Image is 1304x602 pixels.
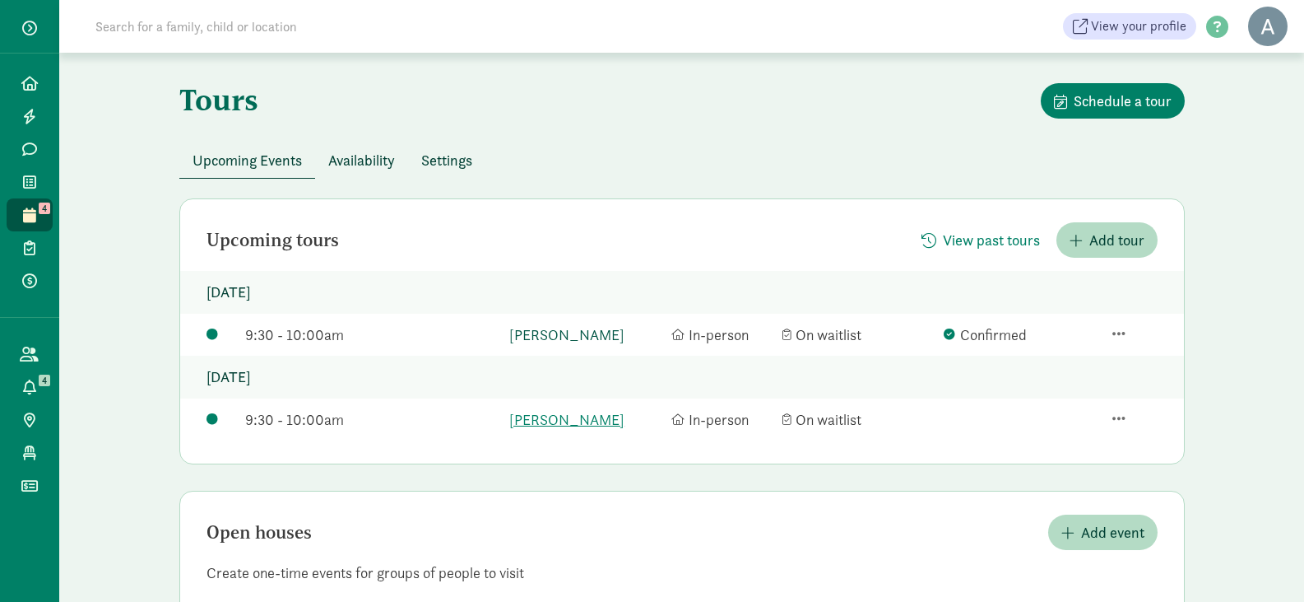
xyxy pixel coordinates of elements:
[671,324,774,346] div: In-person
[1081,521,1144,544] span: Add event
[180,356,1184,399] p: [DATE]
[908,231,1053,250] a: View past tours
[908,222,1053,258] button: View past tours
[180,563,1184,583] p: Create one-time events for groups of people to visit
[179,83,258,116] h1: Tours
[1063,13,1196,40] a: View your profile
[944,324,1097,346] div: Confirmed
[180,271,1184,314] p: [DATE]
[1074,90,1172,112] span: Schedule a tour
[328,149,395,171] span: Availability
[245,408,501,431] div: 9:30 - 10:00am
[1222,523,1304,602] iframe: Chat Widget
[207,231,339,250] h2: Upcoming tours
[39,375,50,386] span: 4
[86,10,547,43] input: Search for a family, child or location
[245,324,501,346] div: 9:30 - 10:00am
[207,523,312,543] h2: Open houses
[421,149,472,171] span: Settings
[1048,515,1158,550] button: Add event
[1089,229,1144,251] span: Add tour
[782,408,936,431] div: On waitlist
[509,324,663,346] a: [PERSON_NAME]
[509,408,663,431] a: [PERSON_NAME]
[1056,222,1158,258] button: Add tour
[1041,83,1185,119] button: Schedule a tour
[315,142,408,178] button: Availability
[39,203,50,214] span: 4
[1091,16,1186,36] span: View your profile
[943,229,1040,251] span: View past tours
[193,149,302,171] span: Upcoming Events
[671,408,774,431] div: In-person
[179,142,315,178] button: Upcoming Events
[408,142,485,178] button: Settings
[7,198,53,231] a: 4
[7,371,53,404] a: 4
[782,324,936,346] div: On waitlist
